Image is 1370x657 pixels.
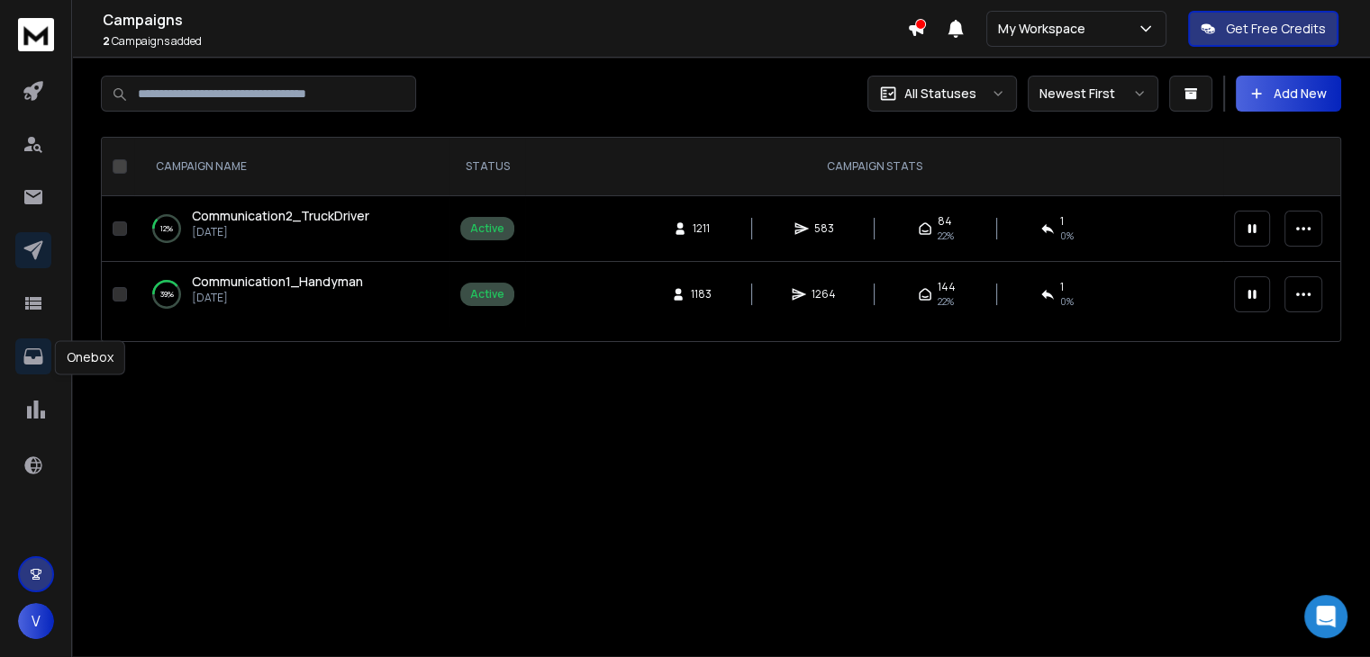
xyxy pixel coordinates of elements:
[938,280,956,294] span: 144
[691,287,712,301] span: 1183
[525,138,1223,196] th: CAMPAIGN STATS
[693,221,711,236] span: 1211
[134,262,449,328] td: 39%Communication1_Handyman[DATE]
[103,33,110,49] span: 2
[1226,20,1326,38] p: Get Free Credits
[103,9,907,31] h1: Campaigns
[192,207,369,225] a: Communication2_TruckDriver
[1060,214,1064,229] span: 1
[814,221,834,236] span: 583
[938,294,954,309] span: 22 %
[160,285,174,303] p: 39 %
[18,603,54,639] button: V
[192,207,369,224] span: Communication2_TruckDriver
[1060,229,1074,243] span: 0 %
[904,85,976,103] p: All Statuses
[1304,595,1347,638] div: Open Intercom Messenger
[938,214,952,229] span: 84
[1060,294,1074,309] span: 0 %
[449,138,525,196] th: STATUS
[160,220,173,238] p: 12 %
[192,225,369,239] p: [DATE]
[470,221,504,236] div: Active
[55,340,125,374] div: Onebox
[938,229,954,243] span: 22 %
[192,291,363,305] p: [DATE]
[1188,11,1338,47] button: Get Free Credits
[192,273,363,291] a: Communication1_Handyman
[1028,76,1158,112] button: Newest First
[1236,76,1341,112] button: Add New
[998,20,1093,38] p: My Workspace
[470,287,504,301] div: Active
[812,287,836,301] span: 1264
[18,18,54,51] img: logo
[134,196,449,262] td: 12%Communication2_TruckDriver[DATE]
[134,138,449,196] th: CAMPAIGN NAME
[192,273,363,290] span: Communication1_Handyman
[1060,280,1064,294] span: 1
[103,34,907,49] p: Campaigns added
